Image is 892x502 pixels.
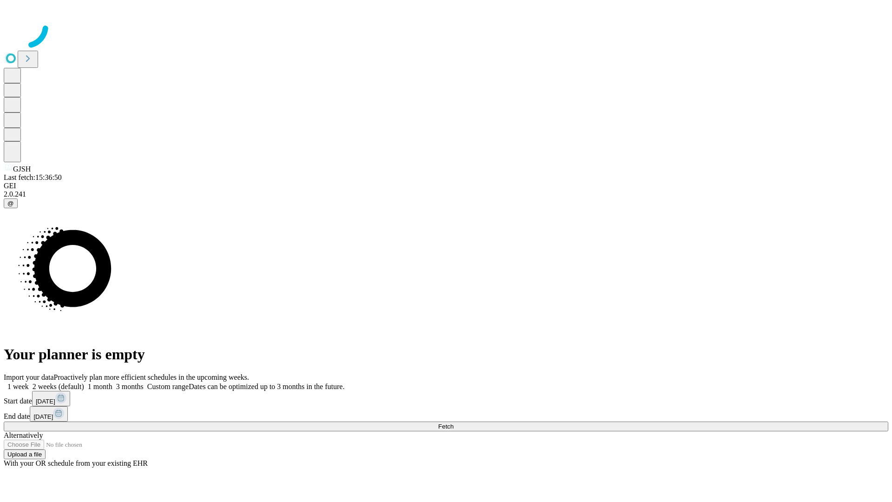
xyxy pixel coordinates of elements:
[4,182,888,190] div: GEI
[4,406,888,422] div: End date
[4,459,148,467] span: With your OR schedule from your existing EHR
[36,398,55,405] span: [DATE]
[32,391,70,406] button: [DATE]
[4,198,18,208] button: @
[7,200,14,207] span: @
[88,383,112,390] span: 1 month
[30,406,68,422] button: [DATE]
[33,383,84,390] span: 2 weeks (default)
[4,422,888,431] button: Fetch
[4,173,62,181] span: Last fetch: 15:36:50
[4,391,888,406] div: Start date
[33,413,53,420] span: [DATE]
[438,423,453,430] span: Fetch
[4,190,888,198] div: 2.0.241
[4,431,43,439] span: Alternatively
[4,346,888,363] h1: Your planner is empty
[189,383,344,390] span: Dates can be optimized up to 3 months in the future.
[54,373,249,381] span: Proactively plan more efficient schedules in the upcoming weeks.
[4,449,46,459] button: Upload a file
[13,165,31,173] span: GJSH
[147,383,189,390] span: Custom range
[7,383,29,390] span: 1 week
[4,373,54,381] span: Import your data
[116,383,144,390] span: 3 months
